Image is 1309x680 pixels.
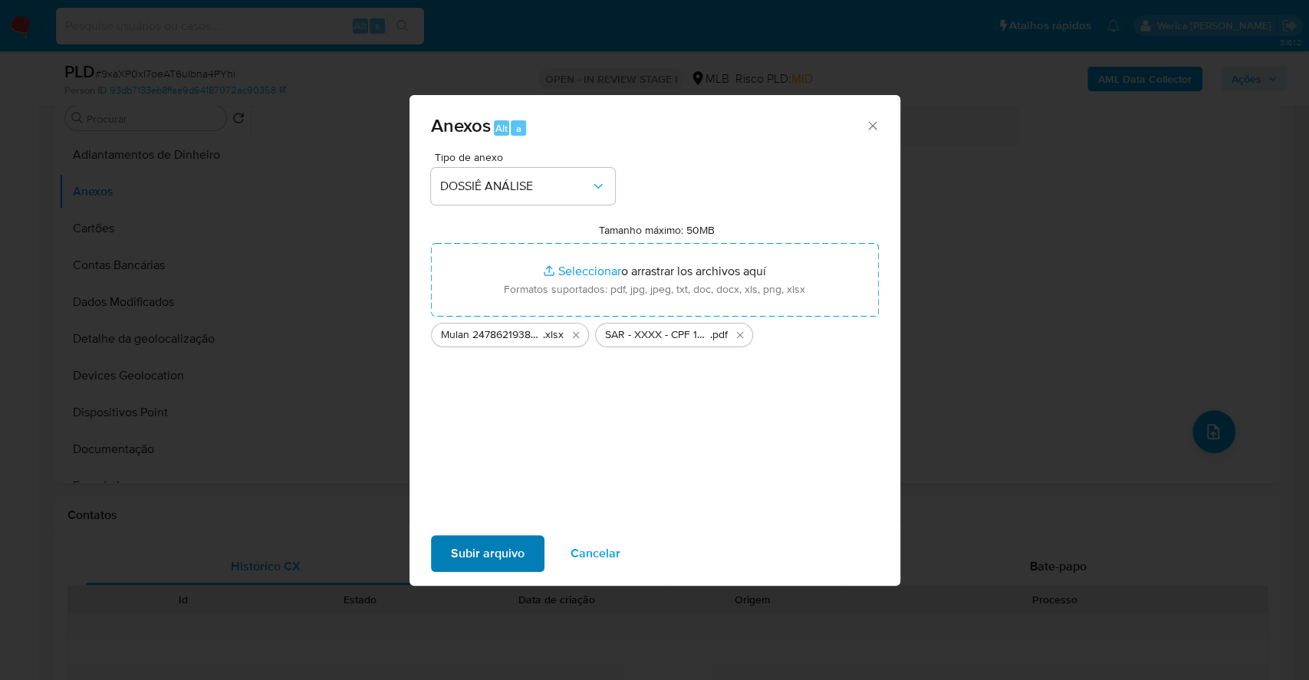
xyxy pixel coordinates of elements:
span: a [516,121,521,136]
button: DOSSIÊ ANÁLISE [431,168,615,205]
span: Alt [495,121,508,136]
button: Eliminar Mulan 2478621938_2025_09_26_08_45_02.xlsx [567,326,585,344]
button: Eliminar SAR - XXXX - CPF 12231484838 - ADEMILSON BORGES DA SILVA.pdf [731,326,749,344]
button: Cancelar [551,535,640,572]
span: Anexos [431,112,491,139]
span: Tipo de anexo [435,152,619,163]
span: .xlsx [543,327,564,343]
ul: Archivos seleccionados [431,317,879,347]
span: DOSSIÊ ANÁLISE [440,179,590,194]
label: Tamanho máximo: 50MB [599,223,715,237]
span: SAR - XXXX - CPF 12231484838 - [PERSON_NAME] [605,327,710,343]
span: Mulan 2478621938_2025_09_26_08_45_02 [441,327,543,343]
span: .pdf [710,327,728,343]
span: Subir arquivo [451,537,525,570]
button: Cerrar [865,118,879,132]
span: Cancelar [571,537,620,570]
button: Subir arquivo [431,535,544,572]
